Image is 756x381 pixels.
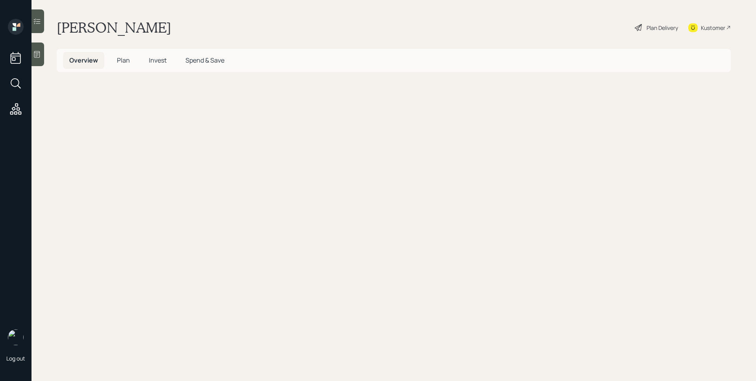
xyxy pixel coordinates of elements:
[6,355,25,362] div: Log out
[647,24,678,32] div: Plan Delivery
[8,329,24,345] img: james-distasi-headshot.png
[117,56,130,65] span: Plan
[185,56,224,65] span: Spend & Save
[149,56,167,65] span: Invest
[57,19,171,36] h1: [PERSON_NAME]
[701,24,725,32] div: Kustomer
[69,56,98,65] span: Overview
